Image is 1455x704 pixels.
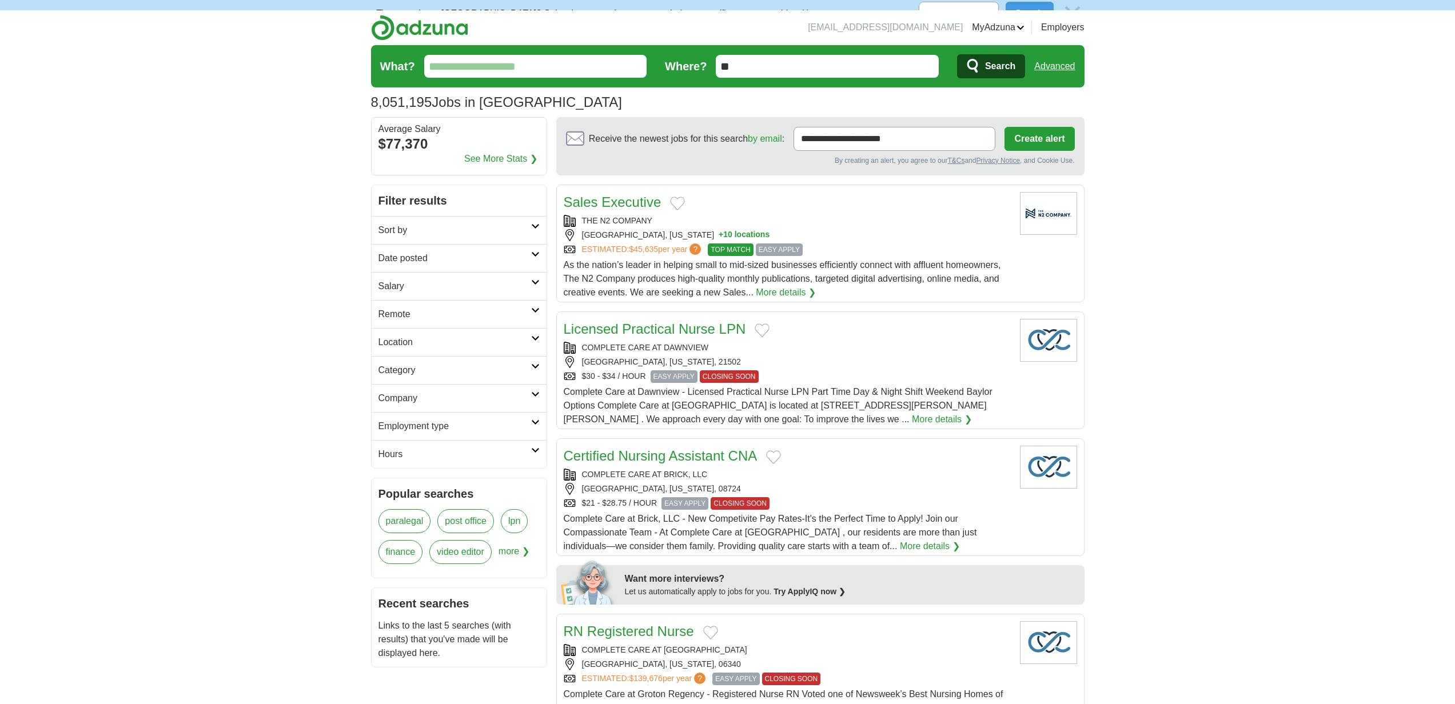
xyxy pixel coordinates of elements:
[564,321,746,337] a: Licensed Practical Nurse LPN
[372,300,547,328] a: Remote
[1034,55,1075,78] a: Advanced
[900,539,960,553] a: More details ❯
[972,21,1025,34] a: MyAdzuna
[437,509,494,533] a: post office
[564,483,1011,495] div: [GEOGRAPHIC_DATA], [US_STATE], 08724
[564,342,1011,354] div: COMPLETE CARE AT DAWNVIEW
[1006,2,1054,26] button: Seguir
[378,540,423,564] a: finance
[564,514,977,551] span: Complete Care at Brick, LLC - New Competivite Pay Rates-It's the Perfect Time to Apply! Join our ...
[985,55,1015,78] span: Search
[912,413,972,426] a: More details ❯
[378,619,540,660] p: Links to the last 5 searches (with results) that you've made will be displayed here.
[378,223,531,237] h2: Sort by
[564,215,1011,227] div: THE N2 COMPANY
[564,644,1011,656] div: COMPLETE CARE AT [GEOGRAPHIC_DATA]
[371,15,468,41] img: Adzuna logo
[755,323,770,337] button: Add to favorite jobs
[372,412,547,440] a: Employment type
[372,216,547,244] a: Sort by
[1061,2,1085,26] img: icon_close_no_bg.svg
[378,134,540,154] div: $77,370
[976,157,1020,165] a: Privacy Notice
[762,673,821,685] span: CLOSING SOON
[700,370,759,383] span: CLOSING SOON
[1020,319,1077,362] img: Company logo
[378,363,531,377] h2: Category
[499,540,529,571] span: more ❯
[372,244,547,272] a: Date posted
[564,356,1011,368] div: [GEOGRAPHIC_DATA], [US_STATE], 21502
[719,229,770,241] button: +10 locations
[372,440,547,468] a: Hours
[378,391,531,405] h2: Company
[766,450,781,464] button: Add to favorite jobs
[947,157,964,165] a: T&Cs
[429,540,492,564] a: video editor
[464,152,537,166] a: See More Stats ❯
[625,572,1078,586] div: Want more interviews?
[501,509,528,533] a: lpn
[378,509,431,533] a: paralegal
[566,155,1075,166] div: By creating an alert, you agree to our and , and Cookie Use.
[1020,192,1077,235] img: Company logo
[1004,127,1074,151] button: Create alert
[957,54,1025,78] button: Search
[756,286,816,299] a: More details ❯
[711,497,770,510] span: CLOSING SOON
[561,559,616,605] img: apply-iq-scientist.png
[564,623,694,639] a: RN Registered Nurse
[629,674,662,683] span: $139,676
[371,92,432,113] span: 8,051,195
[774,587,846,596] a: Try ApplyIQ now ❯
[371,7,818,21] p: ¿Tienes sede en [GEOGRAPHIC_DATA]? Seleccione su país para ver trabajos específicos para su ubica...
[808,21,963,34] li: [EMAIL_ADDRESS][DOMAIN_NAME]
[703,626,718,639] button: Add to favorite jobs
[564,387,992,424] span: Complete Care at Dawnview - Licensed Practical Nurse LPN Part Time Day & Night Shift Weekend Bayl...
[665,58,707,75] label: Where?
[629,245,658,254] span: $45,635
[378,447,531,461] h2: Hours
[670,197,685,210] button: Add to favorite jobs
[712,673,759,685] span: EASY APPLY
[372,356,547,384] a: Category
[708,243,753,256] span: TOP MATCH
[378,279,531,293] h2: Salary
[372,272,547,300] a: Salary
[564,448,758,463] a: Certified Nursing Assistant CNA
[564,194,661,210] a: Sales Executive
[372,384,547,412] a: Company
[756,243,803,256] span: EASY APPLY
[371,94,622,110] h1: Jobs in [GEOGRAPHIC_DATA]
[582,673,708,685] a: ESTIMATED:$139,676per year?
[564,260,1001,297] span: As the nation’s leader in helping small to mid-sized businesses efficiently connect with affluent...
[378,419,531,433] h2: Employment type
[378,307,531,321] h2: Remote
[564,658,1011,670] div: [GEOGRAPHIC_DATA], [US_STATE], 06340
[564,229,1011,241] div: [GEOGRAPHIC_DATA], [US_STATE]
[378,335,531,349] h2: Location
[378,125,540,134] div: Average Salary
[372,185,547,216] h2: Filter results
[564,469,1011,481] div: COMPLETE CARE AT BRICK, LLC
[589,132,784,146] span: Receive the newest jobs for this search :
[1041,21,1085,34] a: Employers
[582,243,704,256] a: ESTIMATED:$45,635per year?
[719,229,723,241] span: +
[564,497,1011,510] div: $21 - $28.75 / HOUR
[1020,621,1077,664] img: Company logo
[378,485,540,502] h2: Popular searches
[1020,446,1077,489] img: Company logo
[748,134,782,143] a: by email
[661,497,708,510] span: EASY APPLY
[380,58,415,75] label: What?
[625,586,1078,598] div: Let us automatically apply to jobs for you.
[378,595,540,612] h2: Recent searches
[564,370,1011,383] div: $30 - $34 / HOUR
[689,243,701,255] span: ?
[372,328,547,356] a: Location
[651,370,697,383] span: EASY APPLY
[694,673,705,684] span: ?
[378,251,531,265] h2: Date posted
